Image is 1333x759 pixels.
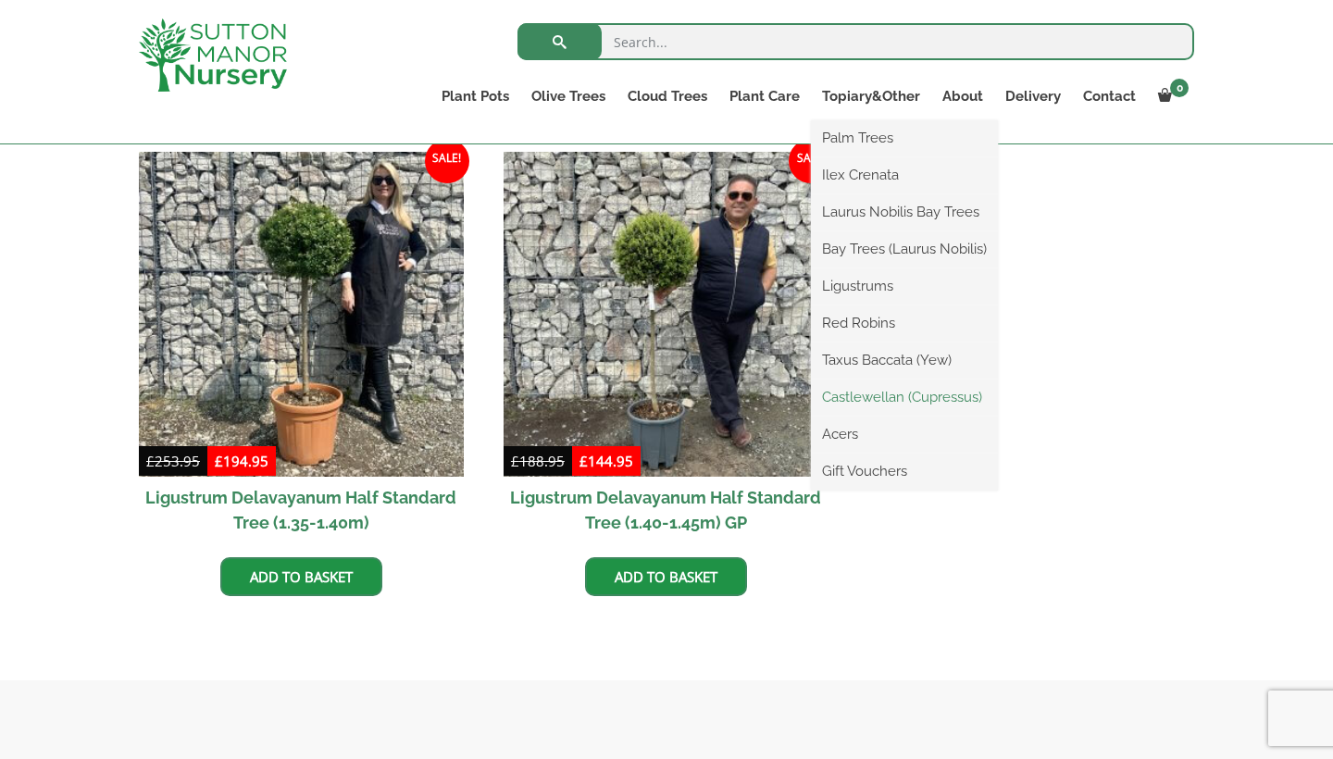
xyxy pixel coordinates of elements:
[1072,83,1147,109] a: Contact
[215,452,223,470] span: £
[520,83,617,109] a: Olive Trees
[579,452,588,470] span: £
[504,152,828,543] a: Sale! Ligustrum Delavayanum Half Standard Tree (1.40-1.45m) GP
[811,161,998,189] a: Ilex Crenata
[811,346,998,374] a: Taxus Baccata (Yew)
[579,452,633,470] bdi: 144.95
[517,23,1194,60] input: Search...
[215,452,268,470] bdi: 194.95
[146,452,155,470] span: £
[811,383,998,411] a: Castlewellan (Cupressus)
[811,420,998,448] a: Acers
[511,452,565,470] bdi: 188.95
[1170,79,1189,97] span: 0
[220,557,382,596] a: Add to basket: “Ligustrum Delavayanum Half Standard Tree (1.35-1.40m)”
[139,152,464,477] img: Ligustrum Delavayanum Half Standard Tree (1.35-1.40m)
[146,452,200,470] bdi: 253.95
[139,19,287,92] img: logo
[139,152,464,543] a: Sale! Ligustrum Delavayanum Half Standard Tree (1.35-1.40m)
[994,83,1072,109] a: Delivery
[718,83,811,109] a: Plant Care
[931,83,994,109] a: About
[504,477,828,543] h2: Ligustrum Delavayanum Half Standard Tree (1.40-1.45m) GP
[811,272,998,300] a: Ligustrums
[811,124,998,152] a: Palm Trees
[585,557,747,596] a: Add to basket: “Ligustrum Delavayanum Half Standard Tree (1.40-1.45m) GP”
[1147,83,1194,109] a: 0
[811,457,998,485] a: Gift Vouchers
[139,477,464,543] h2: Ligustrum Delavayanum Half Standard Tree (1.35-1.40m)
[504,152,828,477] img: Ligustrum Delavayanum Half Standard Tree (1.40-1.45m) GP
[425,139,469,183] span: Sale!
[511,452,519,470] span: £
[811,198,998,226] a: Laurus Nobilis Bay Trees
[811,83,931,109] a: Topiary&Other
[617,83,718,109] a: Cloud Trees
[811,235,998,263] a: Bay Trees (Laurus Nobilis)
[811,309,998,337] a: Red Robins
[430,83,520,109] a: Plant Pots
[789,139,833,183] span: Sale!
